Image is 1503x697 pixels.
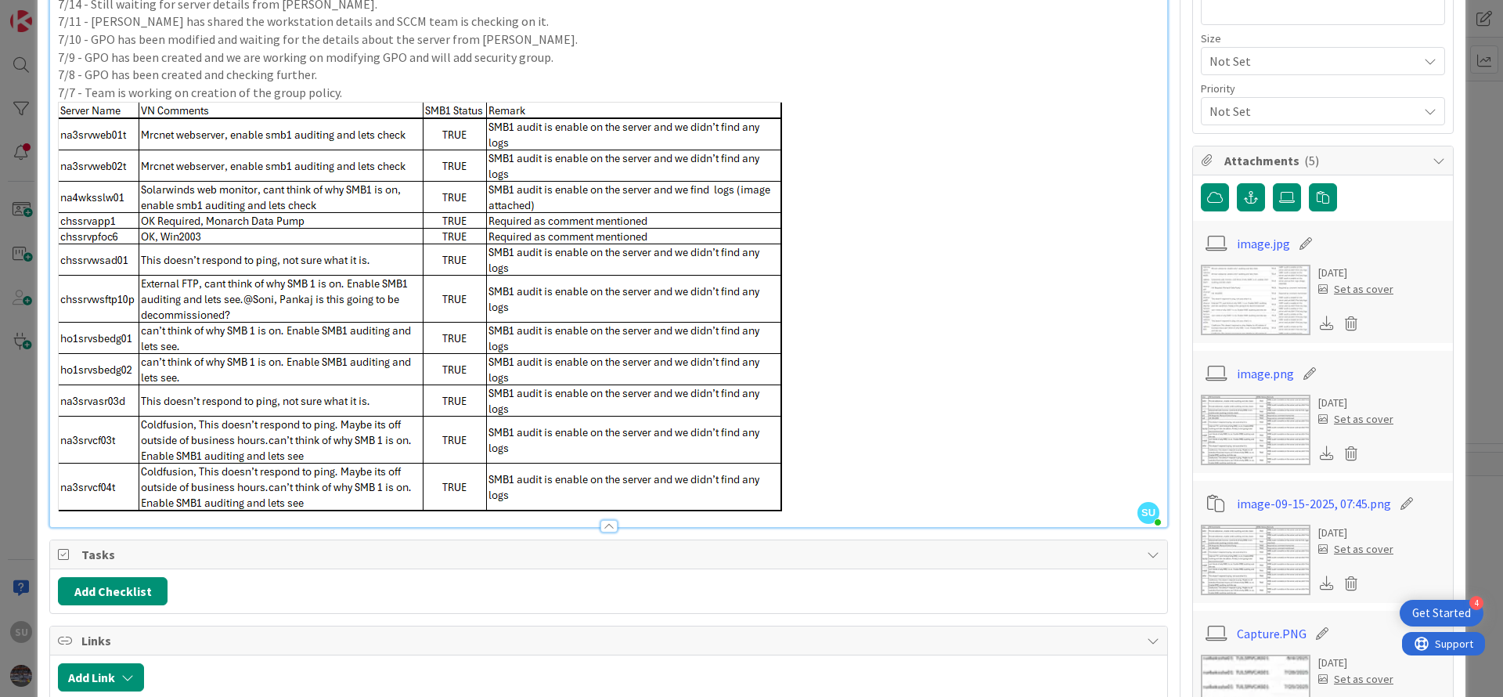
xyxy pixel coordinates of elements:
a: image.jpg [1237,234,1290,253]
div: Get Started [1412,605,1471,621]
a: Capture.PNG [1237,624,1307,643]
p: 7/10 - GPO has been modified and waiting for the details about the server from [PERSON_NAME]. [58,31,1159,49]
div: Priority [1201,83,1445,94]
a: image.png [1237,364,1294,383]
img: image.png [58,102,782,511]
button: Add Checklist [58,577,168,605]
div: Set as cover [1318,541,1393,558]
p: 7/7 - Team is working on creation of the group policy. [58,84,1159,102]
div: Set as cover [1318,671,1393,688]
p: 7/11 - [PERSON_NAME] has shared the workstation details and SCCM team is checking on it. [58,13,1159,31]
a: image-09-15-2025, 07:45.png [1237,494,1391,513]
p: 7/8 - GPO has been created and checking further. [58,66,1159,84]
span: Not Set [1209,100,1410,122]
div: Download [1318,443,1335,464]
div: Download [1318,313,1335,334]
button: Add Link [58,663,144,692]
div: Download [1318,573,1335,594]
span: SU [1137,502,1159,524]
span: Attachments [1224,151,1425,170]
div: Open Get Started checklist, remaining modules: 4 [1400,600,1483,627]
span: Support [33,2,71,21]
div: Set as cover [1318,411,1393,428]
div: [DATE] [1318,395,1393,411]
span: Not Set [1209,50,1410,72]
p: 7/9 - GPO has been created and we are working on modifying GPO and will add security group. [58,49,1159,67]
div: 4 [1469,596,1483,610]
span: Tasks [81,545,1139,564]
div: Set as cover [1318,281,1393,298]
div: [DATE] [1318,525,1393,541]
div: Size [1201,33,1445,44]
span: Links [81,631,1139,650]
span: ( 5 ) [1304,153,1319,168]
div: [DATE] [1318,655,1393,671]
div: [DATE] [1318,265,1393,281]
